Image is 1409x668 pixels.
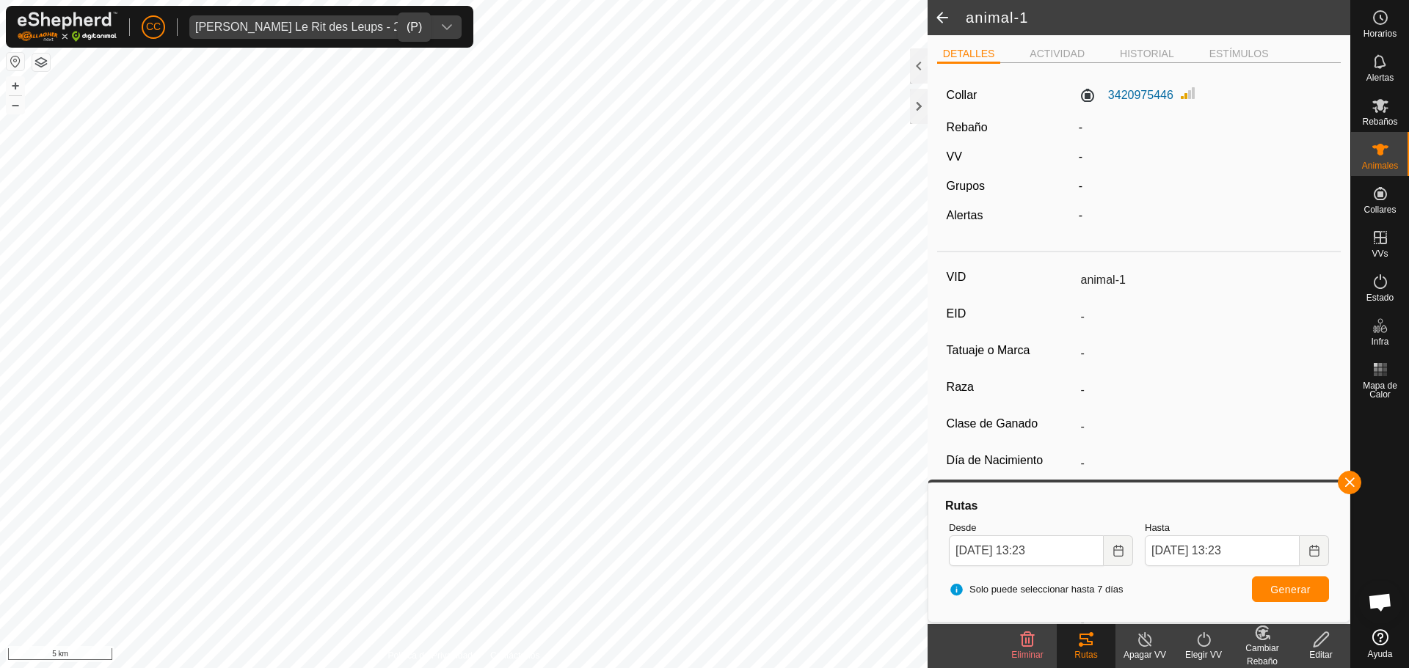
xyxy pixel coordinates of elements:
span: CC [146,19,161,34]
button: Capas del Mapa [32,54,50,71]
div: Rutas [1057,648,1115,661]
span: Infra [1371,337,1388,346]
button: Generar [1252,576,1329,602]
span: Eliminar [1011,650,1043,660]
div: dropdown trigger [432,15,462,39]
label: Desde [949,521,1133,535]
span: - [1079,121,1082,133]
label: Raza [947,378,1075,397]
li: ACTIVIDAD [1024,46,1091,62]
label: Rebaño [947,121,988,133]
label: 3420975446 [1079,87,1173,104]
label: Hasta [1145,521,1329,535]
button: – [7,96,24,114]
label: EID [947,304,1075,323]
a: Open chat [1358,580,1402,624]
label: Tatuaje o Marca [947,341,1075,360]
div: - [1073,177,1338,195]
span: Generar [1270,584,1311,595]
li: HISTORIAL [1114,46,1180,62]
div: Elegir VV [1174,648,1233,661]
label: VV [947,150,962,163]
div: Editar [1292,648,1350,661]
img: Logo Gallagher [18,12,117,42]
button: Choose Date [1300,535,1329,566]
button: Restablecer Mapa [7,53,24,70]
label: Alertas [947,209,983,221]
span: Alertas [1366,73,1394,82]
button: + [7,77,24,95]
h2: animal-1 [966,9,1350,26]
div: Apagar VV [1115,648,1174,661]
label: Grupos [947,180,985,192]
span: VVs [1372,249,1388,258]
label: Clase de Ganado [947,414,1075,433]
li: DETALLES [937,46,1001,64]
span: Estado [1366,293,1394,302]
a: Ayuda [1351,623,1409,664]
span: Animales [1362,161,1398,170]
label: Collar [947,87,977,104]
div: Rutas [943,497,1335,515]
a: Política de Privacidad [388,649,473,662]
span: EARL Le Rit des Leups - 24133 [189,15,432,39]
span: Mapa de Calor [1355,381,1405,399]
div: Cambiar Rebaño [1233,642,1292,668]
li: ESTÍMULOS [1204,46,1275,62]
app-display-virtual-paddock-transition: - [1079,150,1082,163]
label: VID [947,268,1075,287]
span: Collares [1364,205,1396,214]
span: Rebaños [1362,117,1397,126]
span: Ayuda [1368,650,1393,658]
div: [PERSON_NAME] Le Rit des Leups - 24133 [195,21,426,33]
button: Choose Date [1104,535,1133,566]
a: Contáctenos [490,649,539,662]
span: Solo puede seleccionar hasta 7 días [949,582,1124,597]
img: Intensidad de Señal [1179,84,1197,102]
span: Horarios [1364,29,1397,38]
label: Día de Nacimiento [947,451,1075,470]
div: - [1073,207,1338,224]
